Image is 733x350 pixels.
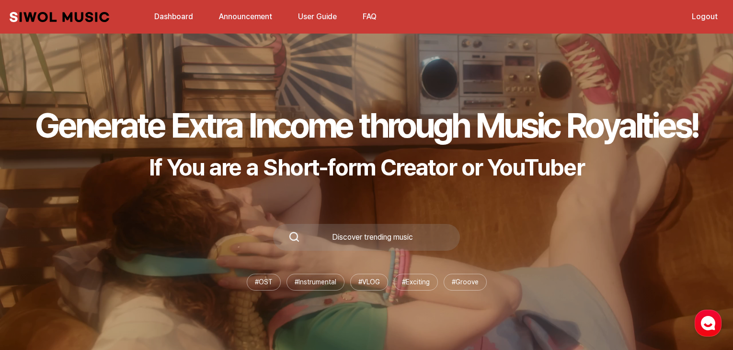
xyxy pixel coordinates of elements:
[292,6,343,27] a: User Guide
[444,274,487,291] li: # Groove
[286,274,344,291] li: # Instrumental
[213,6,278,27] a: Announcement
[350,274,388,291] li: # VLOG
[149,6,199,27] a: Dashboard
[247,274,281,291] li: # OST
[300,233,445,241] div: Discover trending music
[35,105,698,146] h1: Generate Extra Income through Music Royalties!
[35,153,698,181] p: If You are a Short-form Creator or YouTuber
[394,274,438,291] li: # Exciting
[357,5,382,28] button: FAQ
[686,6,723,27] a: Logout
